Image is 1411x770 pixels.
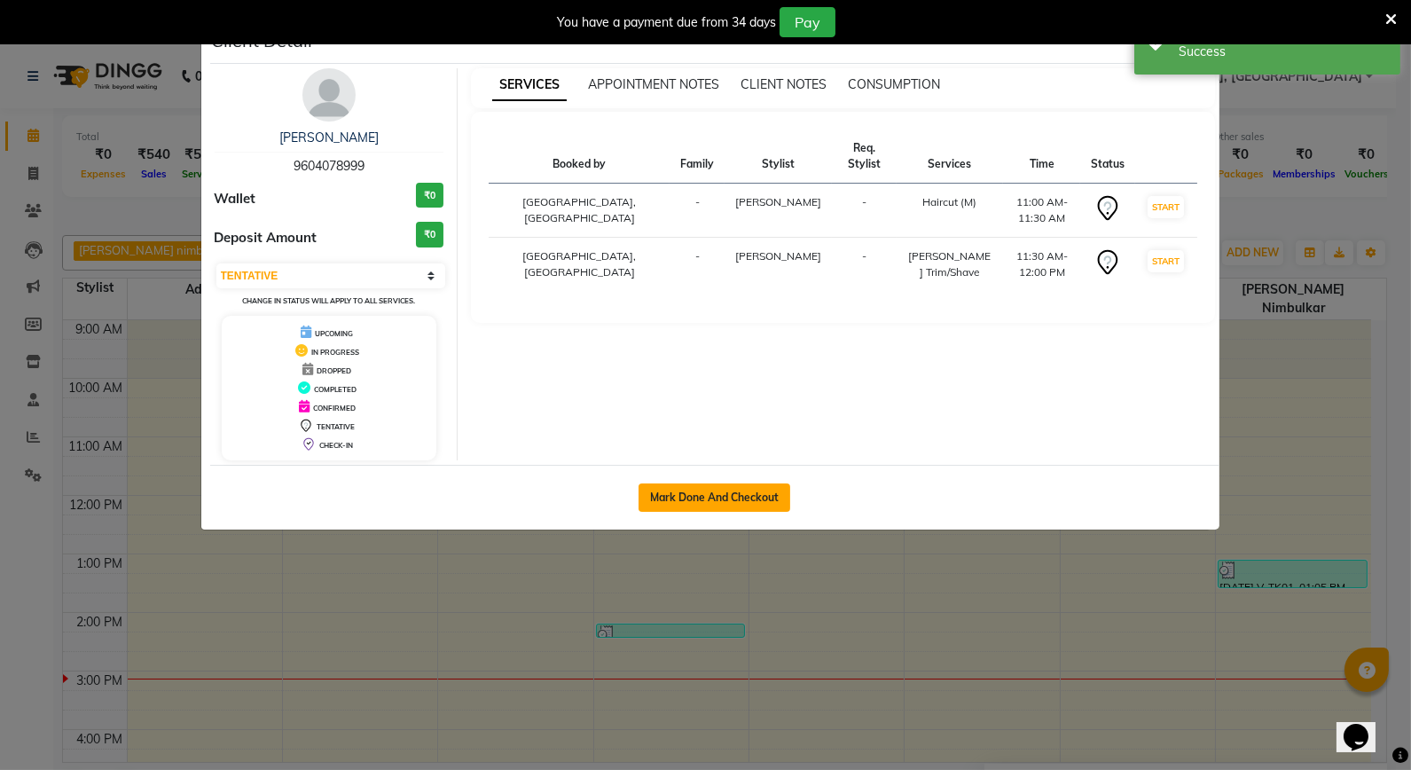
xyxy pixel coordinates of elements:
span: IN PROGRESS [311,348,359,357]
span: 9604078999 [294,158,365,174]
td: - [670,238,725,292]
small: Change in status will apply to all services. [242,296,415,305]
th: Stylist [725,130,832,184]
div: [PERSON_NAME] Trim/Shave [907,248,992,280]
span: APPOINTMENT NOTES [588,76,719,92]
th: Family [670,130,725,184]
span: CLIENT NOTES [741,76,827,92]
h3: ₹0 [416,222,443,247]
div: You have a payment due from 34 days [557,13,776,32]
span: DROPPED [317,366,351,375]
button: START [1148,250,1184,272]
img: avatar [302,68,356,122]
th: Booked by [489,130,670,184]
span: CONSUMPTION [848,76,940,92]
th: Status [1080,130,1135,184]
span: Wallet [215,189,256,209]
span: [PERSON_NAME] [735,249,821,263]
button: Pay [780,7,835,37]
td: 11:30 AM-12:00 PM [1003,238,1081,292]
th: Time [1003,130,1081,184]
button: Mark Done And Checkout [639,483,790,512]
td: [GEOGRAPHIC_DATA], [GEOGRAPHIC_DATA] [489,184,670,238]
span: CHECK-IN [319,441,353,450]
div: Success [1179,43,1387,61]
iframe: chat widget [1337,699,1393,752]
span: CONFIRMED [313,404,356,412]
button: START [1148,196,1184,218]
div: Haircut (M) [907,194,992,210]
span: SERVICES [492,69,567,101]
span: TENTATIVE [317,422,355,431]
h3: ₹0 [416,183,443,208]
span: Deposit Amount [215,228,317,248]
td: - [832,238,896,292]
th: Req. Stylist [832,130,896,184]
span: [PERSON_NAME] [735,195,821,208]
a: [PERSON_NAME] [279,130,379,145]
td: 11:00 AM-11:30 AM [1003,184,1081,238]
span: COMPLETED [314,385,357,394]
th: Services [897,130,1003,184]
td: [GEOGRAPHIC_DATA], [GEOGRAPHIC_DATA] [489,238,670,292]
td: - [670,184,725,238]
span: UPCOMING [315,329,353,338]
td: - [832,184,896,238]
